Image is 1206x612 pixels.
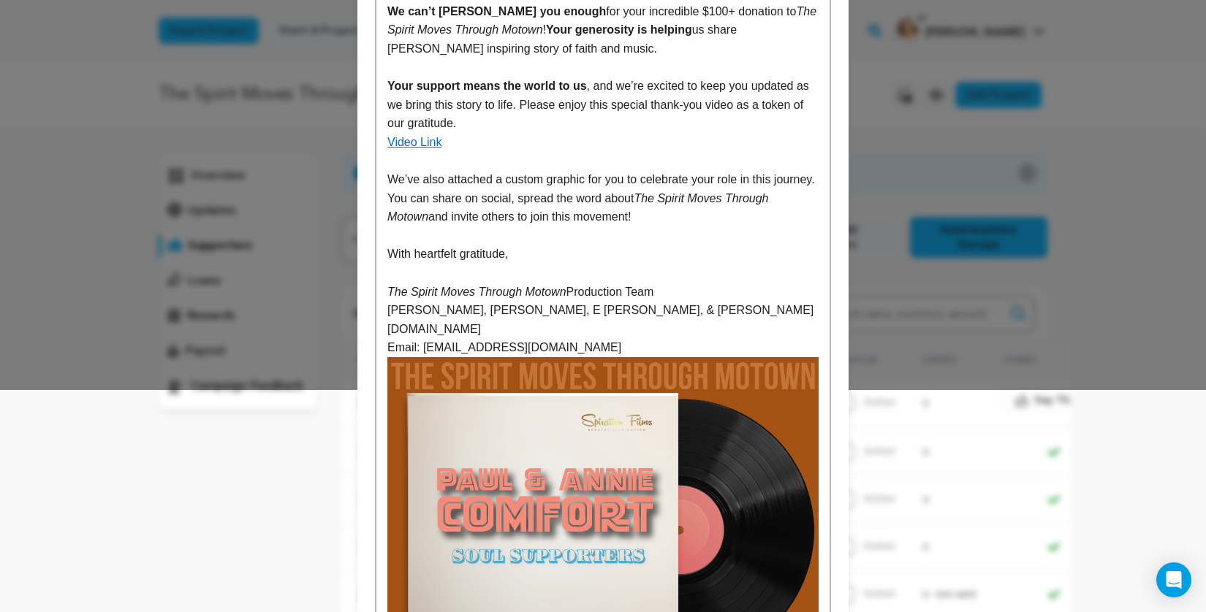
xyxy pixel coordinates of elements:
[546,23,692,36] strong: Your generosity is helping
[387,283,819,302] p: Production Team
[387,338,819,357] p: Email: [EMAIL_ADDRESS][DOMAIN_NAME]
[387,80,587,92] strong: Your support means the world to us
[1156,562,1191,597] div: Open Intercom Messenger
[387,286,566,298] em: The Spirit Moves Through Motown
[387,301,819,320] p: [PERSON_NAME], [PERSON_NAME], E [PERSON_NAME], & [PERSON_NAME]
[387,136,441,148] a: Video Link
[387,5,606,18] strong: We can’t [PERSON_NAME] you enough
[387,77,819,133] p: , and we’re excited to keep you updated as we bring this story to life. Please enjoy this special...
[387,245,819,264] p: With heartfelt gratitude,
[387,2,819,58] p: for your incredible $100+ donation to ! us share [PERSON_NAME] inspiring story of faith and music.
[387,170,819,226] p: We’ve also attached a custom graphic for you to celebrate your role in this journey. You can shar...
[387,320,819,339] p: [DOMAIN_NAME]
